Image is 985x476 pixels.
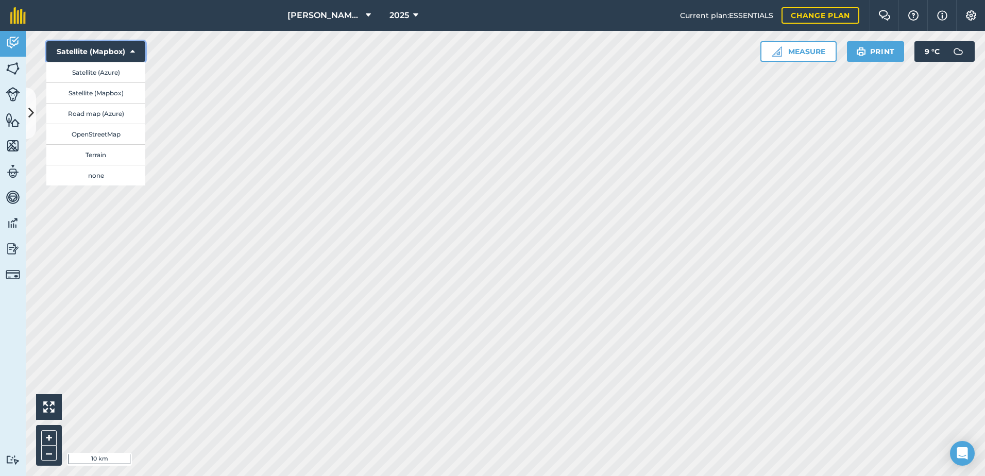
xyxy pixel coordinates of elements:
[46,144,145,165] button: Terrain
[782,7,859,24] a: Change plan
[6,215,20,231] img: svg+xml;base64,PD94bWwgdmVyc2lvbj0iMS4wIiBlbmNvZGluZz0idXRmLTgiPz4KPCEtLSBHZW5lcmF0b3I6IEFkb2JlIE...
[6,112,20,128] img: svg+xml;base64,PHN2ZyB4bWxucz0iaHR0cDovL3d3dy53My5vcmcvMjAwMC9zdmciIHdpZHRoPSI1NiIgaGVpZ2h0PSI2MC...
[46,62,145,82] button: Satellite (Azure)
[965,10,977,21] img: A cog icon
[43,401,55,413] img: Four arrows, one pointing top left, one top right, one bottom right and the last bottom left
[856,45,866,58] img: svg+xml;base64,PHN2ZyB4bWxucz0iaHR0cDovL3d3dy53My5vcmcvMjAwMC9zdmciIHdpZHRoPSIxOSIgaGVpZ2h0PSIyNC...
[925,41,940,62] span: 9 ° C
[6,164,20,179] img: svg+xml;base64,PD94bWwgdmVyc2lvbj0iMS4wIiBlbmNvZGluZz0idXRmLTgiPz4KPCEtLSBHZW5lcmF0b3I6IEFkb2JlIE...
[6,455,20,465] img: svg+xml;base64,PD94bWwgdmVyc2lvbj0iMS4wIiBlbmNvZGluZz0idXRmLTgiPz4KPCEtLSBHZW5lcmF0b3I6IEFkb2JlIE...
[937,9,947,22] img: svg+xml;base64,PHN2ZyB4bWxucz0iaHR0cDovL3d3dy53My5vcmcvMjAwMC9zdmciIHdpZHRoPSIxNyIgaGVpZ2h0PSIxNy...
[46,41,145,62] button: Satellite (Mapbox)
[948,41,969,62] img: svg+xml;base64,PD94bWwgdmVyc2lvbj0iMS4wIiBlbmNvZGluZz0idXRmLTgiPz4KPCEtLSBHZW5lcmF0b3I6IEFkb2JlIE...
[10,7,26,24] img: fieldmargin Logo
[287,9,362,22] span: [PERSON_NAME] ASAHI PADDOCKS
[6,61,20,76] img: svg+xml;base64,PHN2ZyB4bWxucz0iaHR0cDovL3d3dy53My5vcmcvMjAwMC9zdmciIHdpZHRoPSI1NiIgaGVpZ2h0PSI2MC...
[6,190,20,205] img: svg+xml;base64,PD94bWwgdmVyc2lvbj0iMS4wIiBlbmNvZGluZz0idXRmLTgiPz4KPCEtLSBHZW5lcmF0b3I6IEFkb2JlIE...
[41,430,57,446] button: +
[6,241,20,257] img: svg+xml;base64,PD94bWwgdmVyc2lvbj0iMS4wIiBlbmNvZGluZz0idXRmLTgiPz4KPCEtLSBHZW5lcmF0b3I6IEFkb2JlIE...
[772,46,782,57] img: Ruler icon
[46,82,145,103] button: Satellite (Mapbox)
[6,267,20,282] img: svg+xml;base64,PD94bWwgdmVyc2lvbj0iMS4wIiBlbmNvZGluZz0idXRmLTgiPz4KPCEtLSBHZW5lcmF0b3I6IEFkb2JlIE...
[6,35,20,50] img: svg+xml;base64,PD94bWwgdmVyc2lvbj0iMS4wIiBlbmNvZGluZz0idXRmLTgiPz4KPCEtLSBHZW5lcmF0b3I6IEFkb2JlIE...
[907,10,920,21] img: A question mark icon
[878,10,891,21] img: Two speech bubbles overlapping with the left bubble in the forefront
[46,124,145,144] button: OpenStreetMap
[41,446,57,461] button: –
[847,41,905,62] button: Print
[914,41,975,62] button: 9 °C
[680,10,773,21] span: Current plan : ESSENTIALS
[46,103,145,124] button: Road map (Azure)
[6,87,20,101] img: svg+xml;base64,PD94bWwgdmVyc2lvbj0iMS4wIiBlbmNvZGluZz0idXRmLTgiPz4KPCEtLSBHZW5lcmF0b3I6IEFkb2JlIE...
[46,165,145,185] button: none
[950,441,975,466] div: Open Intercom Messenger
[6,138,20,154] img: svg+xml;base64,PHN2ZyB4bWxucz0iaHR0cDovL3d3dy53My5vcmcvMjAwMC9zdmciIHdpZHRoPSI1NiIgaGVpZ2h0PSI2MC...
[760,41,837,62] button: Measure
[389,9,409,22] span: 2025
